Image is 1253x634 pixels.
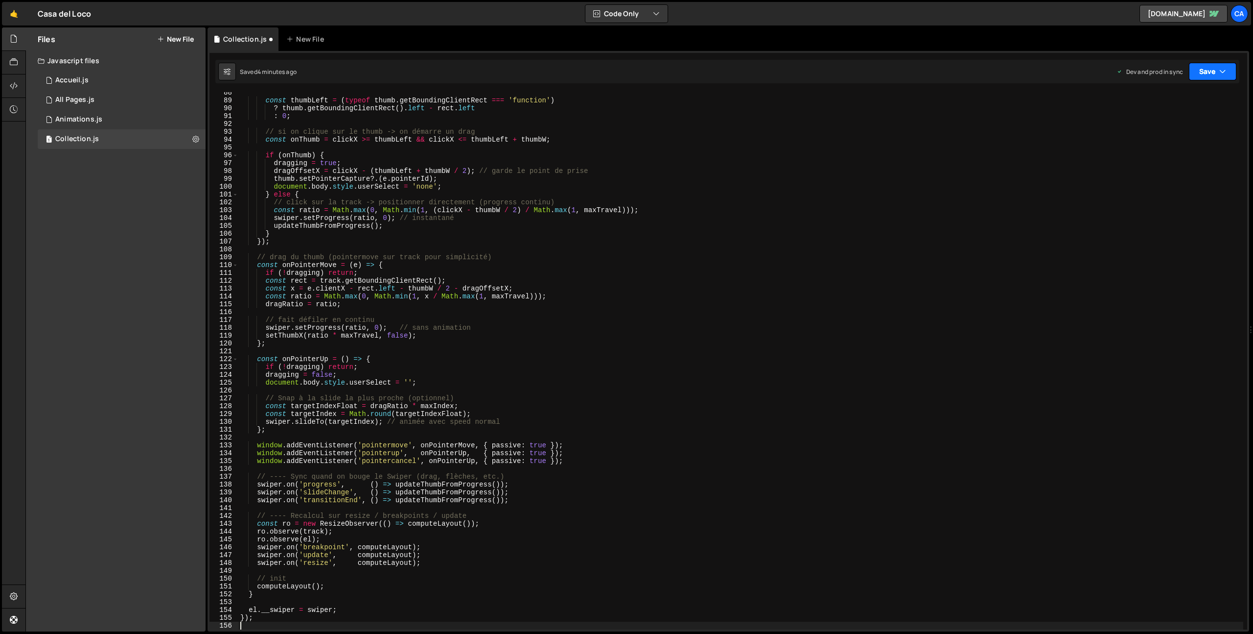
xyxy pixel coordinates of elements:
[209,269,238,277] div: 111
[209,230,238,238] div: 106
[209,191,238,198] div: 101
[55,76,89,85] div: Accueil.js
[209,512,238,520] div: 142
[209,379,238,387] div: 125
[209,606,238,614] div: 154
[209,622,238,630] div: 156
[209,97,238,104] div: 89
[209,214,238,222] div: 104
[209,590,238,598] div: 152
[209,363,238,371] div: 123
[223,34,267,44] div: Collection.js
[209,402,238,410] div: 128
[38,71,206,90] div: 16791/45941.js
[209,183,238,191] div: 100
[209,159,238,167] div: 97
[38,8,91,20] div: Casa del Loco
[209,543,238,551] div: 146
[26,51,206,71] div: Javascript files
[209,371,238,379] div: 124
[209,300,238,308] div: 115
[209,410,238,418] div: 129
[209,504,238,512] div: 141
[1116,68,1183,76] div: Dev and prod in sync
[2,2,26,25] a: 🤙
[38,110,206,129] div: 16791/46000.js
[1230,5,1248,23] a: Ca
[585,5,668,23] button: Code Only
[209,253,238,261] div: 109
[209,245,238,253] div: 108
[209,387,238,394] div: 126
[209,238,238,245] div: 107
[209,598,238,606] div: 153
[209,332,238,340] div: 119
[209,520,238,528] div: 143
[209,261,238,269] div: 110
[209,293,238,300] div: 114
[209,104,238,112] div: 90
[209,418,238,426] div: 130
[209,89,238,97] div: 88
[209,206,238,214] div: 103
[209,457,238,465] div: 135
[209,426,238,434] div: 131
[209,151,238,159] div: 96
[209,488,238,496] div: 139
[55,96,94,104] div: All Pages.js
[209,536,238,543] div: 145
[240,68,297,76] div: Saved
[46,136,52,144] span: 1
[209,481,238,488] div: 138
[209,175,238,183] div: 99
[209,583,238,590] div: 151
[209,120,238,128] div: 92
[209,551,238,559] div: 147
[157,35,194,43] button: New File
[209,465,238,473] div: 136
[55,135,99,144] div: Collection.js
[209,285,238,293] div: 113
[209,347,238,355] div: 121
[209,355,238,363] div: 122
[1189,63,1236,80] button: Save
[38,90,206,110] div: 16791/45882.js
[209,496,238,504] div: 140
[38,129,206,149] div: 16791/46116.js
[209,324,238,332] div: 118
[209,473,238,481] div: 137
[209,614,238,622] div: 155
[286,34,327,44] div: New File
[209,567,238,575] div: 149
[1139,5,1228,23] a: [DOMAIN_NAME]
[209,167,238,175] div: 98
[209,112,238,120] div: 91
[209,340,238,347] div: 120
[209,222,238,230] div: 105
[38,34,55,45] h2: Files
[209,128,238,136] div: 93
[209,316,238,324] div: 117
[209,198,238,206] div: 102
[209,559,238,567] div: 148
[209,441,238,449] div: 133
[209,449,238,457] div: 134
[209,394,238,402] div: 127
[209,528,238,536] div: 144
[257,68,297,76] div: 4 minutes ago
[209,575,238,583] div: 150
[209,144,238,151] div: 95
[209,136,238,144] div: 94
[209,277,238,285] div: 112
[55,115,102,124] div: Animations.js
[209,434,238,441] div: 132
[209,308,238,316] div: 116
